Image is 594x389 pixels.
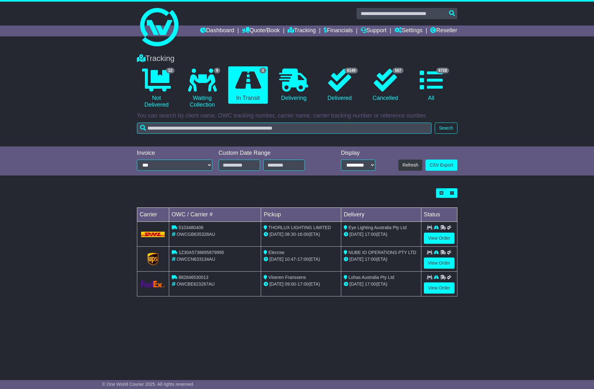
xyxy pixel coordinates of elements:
[177,257,215,262] span: OWCCN633134AU
[268,275,306,280] span: Vloeren Franssens
[219,150,321,157] div: Custom Date Range
[421,208,457,222] td: Status
[398,160,422,171] button: Refresh
[264,231,338,238] div: - (ETA)
[269,232,283,237] span: [DATE]
[366,66,405,104] a: 567 Cancelled
[349,275,394,280] span: Lohas Australia Pty Ltd
[147,253,158,266] img: GetCarrierServiceLogo
[169,208,261,222] td: OWC / Carrier #
[268,250,284,255] span: Elecrow
[341,208,421,222] td: Delivery
[285,281,296,287] span: 09:00
[259,68,266,73] span: 3
[166,68,175,73] span: 12
[424,258,455,269] a: View Order
[349,250,416,255] span: NUBE IO OPERATIONS PTY LTD
[183,66,222,111] a: 9 Waiting Collection
[264,281,338,288] div: - (ETA)
[424,233,455,244] a: View Order
[178,275,208,280] span: 882846530013
[141,281,165,288] img: GetCarrierServiceLogo
[134,54,461,63] div: Tracking
[264,256,338,263] div: - (ETA)
[365,232,376,237] span: 17:00
[178,250,224,255] span: 1Z30A5738695879995
[435,123,457,134] button: Search
[261,208,341,222] td: Pickup
[200,26,234,36] a: Dashboard
[349,225,407,230] span: Eye Lighting Australia Pty Ltd
[288,26,316,36] a: Tracking
[269,281,283,287] span: [DATE]
[178,225,203,230] span: 5103480406
[285,232,296,237] span: 08:30
[102,382,194,387] span: © One World Courier 2025. All rights reserved.
[350,281,364,287] span: [DATE]
[268,225,331,230] span: THORLUX LIGHTING LIMITED
[324,26,353,36] a: Financials
[177,281,214,287] span: OWCBE623267AU
[365,281,376,287] span: 17:00
[425,160,457,171] a: CSV Export
[365,257,376,262] span: 17:00
[285,257,296,262] span: 10:47
[269,257,283,262] span: [DATE]
[393,68,403,73] span: 567
[297,232,309,237] span: 16:00
[228,66,267,104] a: 3 In Transit
[137,112,457,119] p: You can search by client name, OWC tracking number, carrier name, carrier tracking number or refe...
[320,66,359,104] a: 6149 Delivered
[137,66,176,111] a: 12 Not Delivered
[345,68,358,73] span: 6149
[297,281,309,287] span: 17:00
[361,26,387,36] a: Support
[344,281,418,288] div: (ETA)
[424,282,455,294] a: View Order
[137,150,212,157] div: Invoice
[430,26,457,36] a: Reseller
[242,26,280,36] a: Quote/Book
[411,66,451,104] a: 6728 All
[350,232,364,237] span: [DATE]
[177,232,215,237] span: OWCGB635328AU
[141,232,165,237] img: DHL.png
[344,231,418,238] div: (ETA)
[297,257,309,262] span: 17:00
[214,68,221,73] span: 9
[274,66,313,104] a: Delivering
[436,68,449,73] span: 6728
[137,208,169,222] td: Carrier
[344,256,418,263] div: (ETA)
[350,257,364,262] span: [DATE]
[395,26,423,36] a: Settings
[341,150,375,157] div: Display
